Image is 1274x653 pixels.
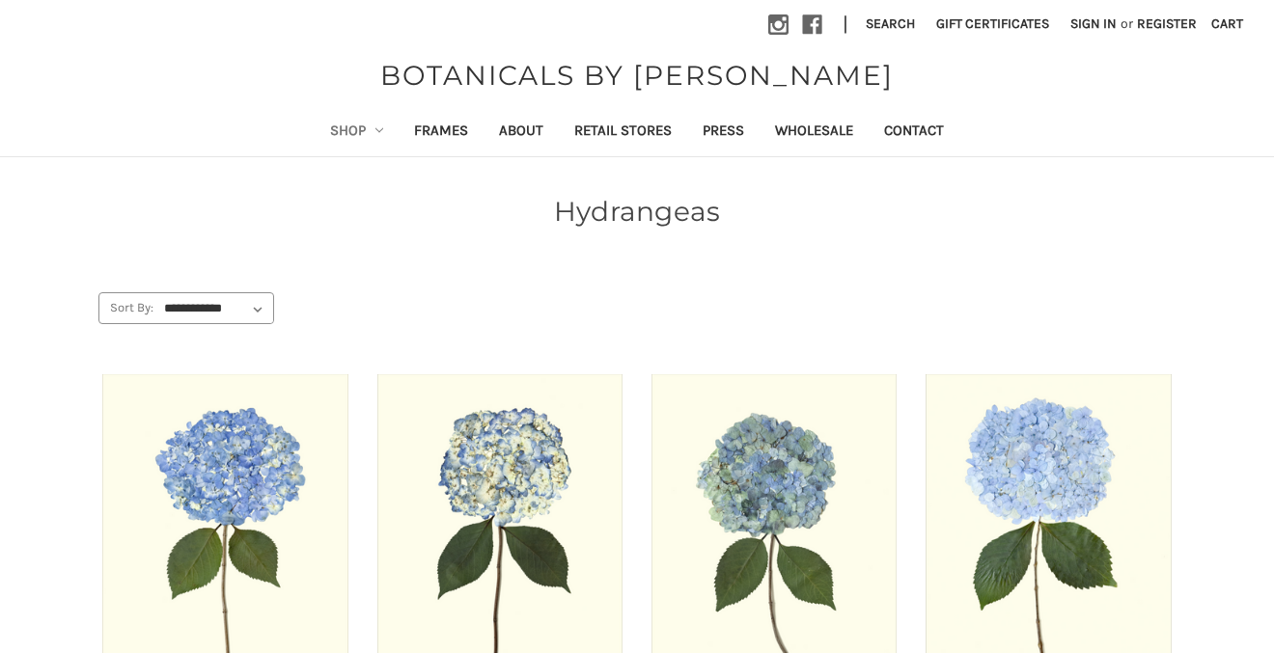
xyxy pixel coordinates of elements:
a: BOTANICALS BY [PERSON_NAME] [371,55,903,95]
a: Retail Stores [559,109,687,156]
a: Wholesale [760,109,869,156]
a: Frames [399,109,484,156]
span: or [1119,14,1135,34]
li: | [836,10,855,41]
a: Contact [869,109,959,156]
a: Press [687,109,760,156]
label: Sort By: [99,293,153,322]
a: About [484,109,559,156]
a: Shop [315,109,400,156]
h1: Hydrangeas [98,191,1176,231]
span: Cart [1211,15,1243,32]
